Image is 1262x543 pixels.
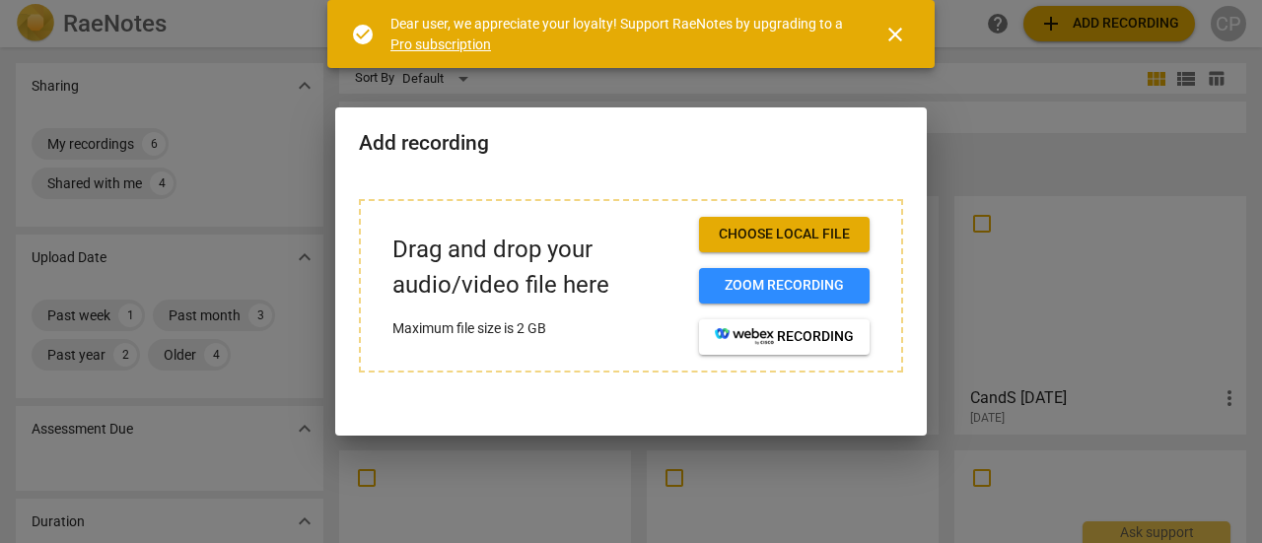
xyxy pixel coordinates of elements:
[715,276,854,296] span: Zoom recording
[883,23,907,46] span: close
[359,131,903,156] h2: Add recording
[390,36,491,52] a: Pro subscription
[715,327,854,347] span: recording
[872,11,919,58] button: Close
[699,217,870,252] button: Choose local file
[392,233,683,302] p: Drag and drop your audio/video file here
[392,318,683,339] p: Maximum file size is 2 GB
[351,23,375,46] span: check_circle
[390,14,848,54] div: Dear user, we appreciate your loyalty! Support RaeNotes by upgrading to a
[699,319,870,355] button: recording
[699,268,870,304] button: Zoom recording
[715,225,854,244] span: Choose local file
